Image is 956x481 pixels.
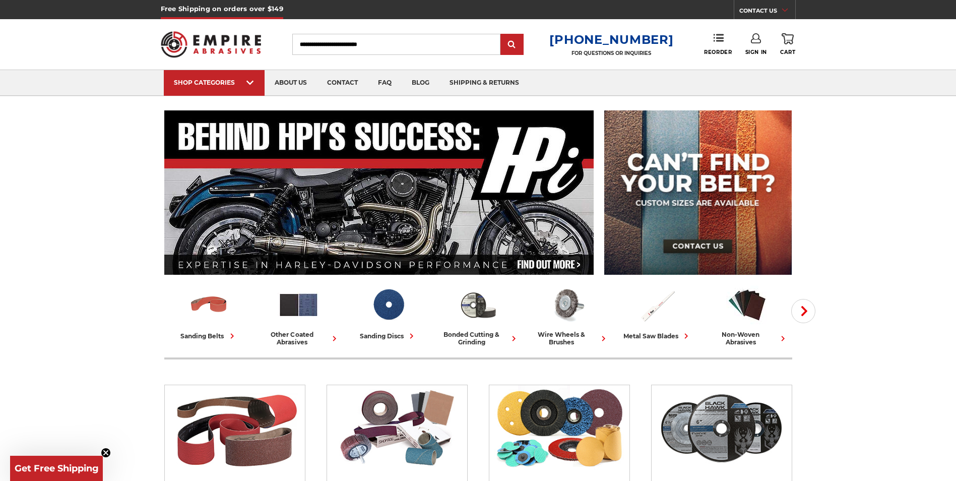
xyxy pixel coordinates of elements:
[780,49,795,55] span: Cart
[494,385,624,471] img: Sanding Discs
[439,70,529,96] a: shipping & returns
[402,70,439,96] a: blog
[265,70,317,96] a: about us
[502,35,522,55] input: Submit
[181,331,237,341] div: sanding belts
[739,5,795,19] a: CONTACT US
[791,299,815,323] button: Next
[457,284,499,326] img: Bonded Cutting & Grinding
[707,331,788,346] div: non-woven abrasives
[547,284,589,326] img: Wire Wheels & Brushes
[636,284,678,326] img: Metal Saw Blades
[726,284,768,326] img: Non-woven Abrasives
[437,331,519,346] div: bonded cutting & grinding
[168,284,250,341] a: sanding belts
[360,331,417,341] div: sanding discs
[549,50,673,56] p: FOR QUESTIONS OR INQUIRIES
[367,284,409,326] img: Sanding Discs
[704,49,732,55] span: Reorder
[317,70,368,96] a: contact
[745,49,767,55] span: Sign In
[368,70,402,96] a: faq
[527,331,609,346] div: wire wheels & brushes
[437,284,519,346] a: bonded cutting & grinding
[188,284,230,326] img: Sanding Belts
[623,331,691,341] div: metal saw blades
[161,25,262,64] img: Empire Abrasives
[780,33,795,55] a: Cart
[278,284,320,326] img: Other Coated Abrasives
[258,284,340,346] a: other coated abrasives
[101,448,111,458] button: Close teaser
[704,33,732,55] a: Reorder
[549,32,673,47] a: [PHONE_NUMBER]
[15,463,99,474] span: Get Free Shipping
[164,110,594,275] img: Banner for an interview featuring Horsepower Inc who makes Harley performance upgrades featured o...
[258,331,340,346] div: other coated abrasives
[169,385,300,471] img: Sanding Belts
[527,284,609,346] a: wire wheels & brushes
[332,385,462,471] img: Other Coated Abrasives
[707,284,788,346] a: non-woven abrasives
[10,456,103,481] div: Get Free ShippingClose teaser
[604,110,792,275] img: promo banner for custom belts.
[174,79,254,86] div: SHOP CATEGORIES
[617,284,698,341] a: metal saw blades
[656,385,787,471] img: Bonded Cutting & Grinding
[348,284,429,341] a: sanding discs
